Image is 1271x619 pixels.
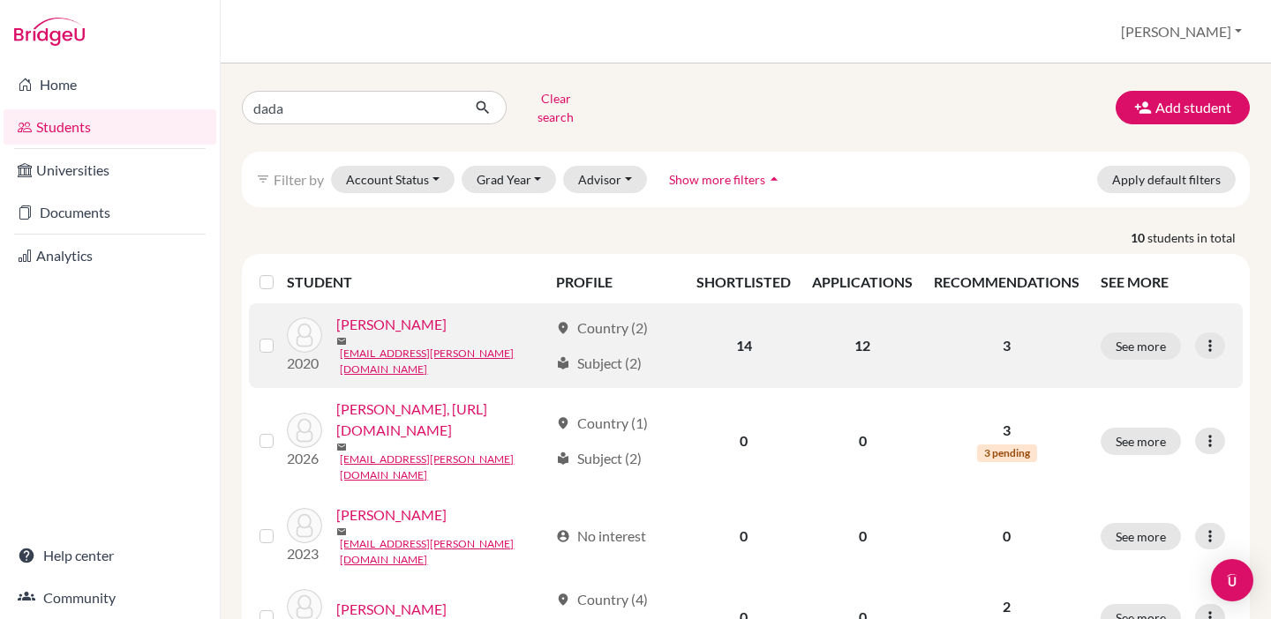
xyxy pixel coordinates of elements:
div: Open Intercom Messenger [1211,559,1253,601]
span: location_on [556,416,570,430]
button: Apply default filters [1097,166,1236,193]
span: 3 pending [977,444,1037,462]
strong: 10 [1131,228,1147,247]
a: [PERSON_NAME], [URL][DOMAIN_NAME] [336,399,547,441]
a: [EMAIL_ADDRESS][PERSON_NAME][DOMAIN_NAME] [340,346,547,377]
span: students in total [1147,228,1250,247]
p: 2026 [287,448,322,469]
div: Country (2) [556,317,648,339]
button: Account Status [331,166,455,193]
button: Show more filtersarrow_drop_up [654,166,798,193]
button: See more [1101,523,1181,550]
img: Dada Contreras, Andrea [287,508,322,543]
button: Clear search [507,85,605,131]
div: No interest [556,526,646,547]
th: SEE MORE [1090,261,1243,303]
p: 2023 [287,543,322,564]
td: 0 [686,388,801,494]
a: Home [4,67,216,102]
a: Documents [4,195,216,230]
button: Grad Year [462,166,557,193]
input: Find student by name... [242,91,461,124]
th: SHORTLISTED [686,261,801,303]
a: [EMAIL_ADDRESS][PERSON_NAME][DOMAIN_NAME] [340,536,547,568]
button: Advisor [563,166,647,193]
img: Dada, Alberto Jose [287,317,322,353]
span: account_circle [556,529,570,543]
span: mail [336,442,347,452]
p: 3 [934,335,1079,356]
div: Subject (2) [556,353,642,374]
span: mail [336,526,347,537]
th: PROFILE [545,261,687,303]
i: filter_list [256,172,270,186]
a: [EMAIL_ADDRESS][PERSON_NAME][DOMAIN_NAME] [340,451,547,483]
p: 2020 [287,353,322,374]
img: Bridge-U [14,18,85,46]
a: Help center [4,538,216,573]
span: local_library [556,356,570,370]
td: 14 [686,303,801,388]
a: Analytics [4,238,216,273]
button: See more [1101,332,1181,360]
a: Students [4,109,216,145]
th: APPLICATIONS [801,261,923,303]
div: Country (1) [556,413,648,434]
p: 3 [934,420,1079,441]
a: Community [4,580,216,615]
div: Country (4) [556,589,648,610]
a: [PERSON_NAME] [336,504,447,526]
span: location_on [556,321,570,335]
button: [PERSON_NAME] [1113,15,1250,48]
span: Filter by [274,171,324,188]
button: Add student [1116,91,1250,124]
a: Universities [4,153,216,188]
div: Subject (2) [556,448,642,469]
td: 0 [801,494,923,578]
th: RECOMMENDATIONS [923,261,1090,303]
button: See more [1101,428,1181,455]
span: mail [336,336,347,347]
img: Dada Chávez, https://easalvador.powerschool.com/admin/students/home.html?frn=001774 [287,413,322,448]
td: 0 [686,494,801,578]
span: Show more filters [669,172,765,187]
i: arrow_drop_up [765,170,783,188]
p: 0 [934,526,1079,547]
td: 12 [801,303,923,388]
td: 0 [801,388,923,494]
span: location_on [556,593,570,607]
span: local_library [556,451,570,466]
p: 2 [934,596,1079,617]
th: STUDENT [287,261,545,303]
a: [PERSON_NAME] [336,314,447,335]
